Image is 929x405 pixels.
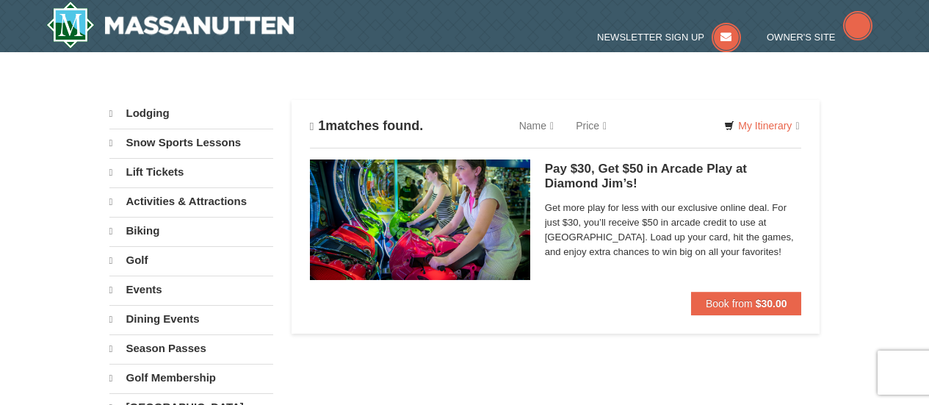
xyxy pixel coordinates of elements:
img: Massanutten Resort Logo [46,1,294,49]
a: Dining Events [109,305,273,333]
a: Activities & Attractions [109,187,273,215]
span: Book from [706,298,753,309]
a: Newsletter Sign Up [597,32,741,43]
a: Massanutten Resort [46,1,294,49]
a: Events [109,276,273,304]
span: Newsletter Sign Up [597,32,704,43]
a: Golf [109,246,273,274]
a: Golf Membership [109,364,273,392]
img: 6619917-1621-4efc4b47.jpg [310,160,530,280]
h4: matches found. [310,118,424,134]
a: Snow Sports Lessons [109,129,273,157]
span: Owner's Site [767,32,836,43]
a: Price [565,111,618,140]
button: Book from $30.00 [691,292,802,315]
span: Get more play for less with our exclusive online deal. For just $30, you’ll receive $50 in arcade... [545,201,802,259]
a: Season Passes [109,334,273,362]
a: Lodging [109,100,273,127]
a: Owner's Site [767,32,872,43]
a: Biking [109,217,273,245]
h5: Pay $30, Get $50 in Arcade Play at Diamond Jim’s! [545,162,802,191]
span: 1 [318,118,325,133]
a: My Itinerary [715,115,809,137]
a: Lift Tickets [109,158,273,186]
strong: $30.00 [756,298,787,309]
a: Name [508,111,565,140]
